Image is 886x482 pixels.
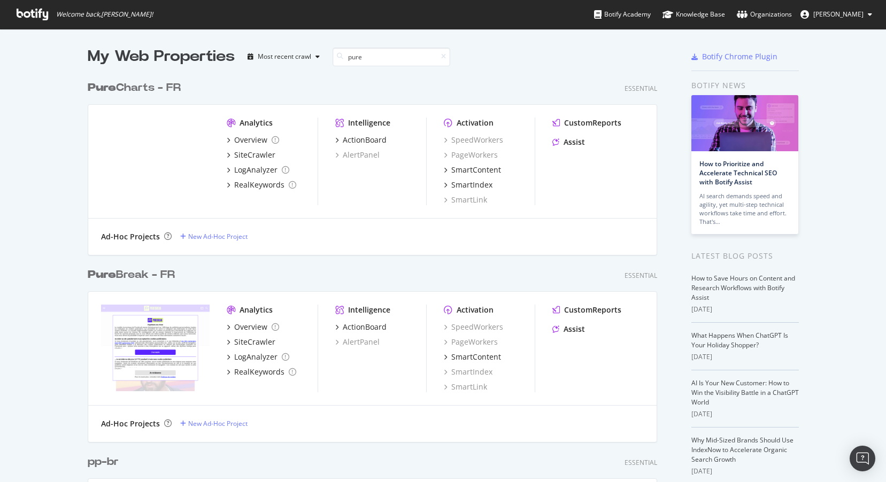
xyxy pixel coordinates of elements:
[101,305,210,391] img: purebreak.fr
[335,337,380,347] div: AlertPanel
[444,150,498,160] a: PageWorkers
[552,324,585,335] a: Assist
[101,418,160,429] div: Ad-Hoc Projects
[699,192,790,226] div: AI search demands speed and agility, yet multi-step technical workflows take time and effort. Tha...
[227,165,289,175] a: LogAnalyzer
[234,180,284,190] div: RealKeywords
[699,159,777,186] a: How to Prioritize and Accelerate Technical SEO with Botify Assist
[180,232,248,241] a: New Ad-Hoc Project
[101,231,160,242] div: Ad-Hoc Projects
[444,195,487,205] a: SmartLink
[234,337,275,347] div: SiteCrawler
[227,180,296,190] a: RealKeywords
[234,165,278,175] div: LogAnalyzer
[737,9,792,20] div: Organizations
[564,118,621,128] div: CustomReports
[451,180,492,190] div: SmartIndex
[88,454,123,470] a: pp-br
[444,337,498,347] a: PageWorkers
[101,118,210,204] img: www.chartsinfrance.net
[691,352,799,362] div: [DATE]
[691,378,799,407] a: AI Is Your New Customer: How to Win the Visibility Battle in a ChatGPT World
[451,165,501,175] div: SmartContent
[457,118,494,128] div: Activation
[240,305,273,315] div: Analytics
[180,419,248,428] a: New Ad-Hoc Project
[348,305,390,315] div: Intelligence
[88,267,179,283] a: PureBreak - FR
[691,305,799,314] div: [DATE]
[444,382,487,392] a: SmartLink
[227,150,275,160] a: SiteCrawler
[625,458,657,467] div: Essential
[227,135,279,145] a: Overview
[343,322,387,332] div: ActionBoard
[552,137,585,147] a: Assist
[444,367,492,377] a: SmartIndex
[258,53,311,60] div: Most recent crawl
[348,118,390,128] div: Intelligence
[691,436,793,464] a: Why Mid-Sized Brands Should Use IndexNow to Accelerate Organic Search Growth
[88,46,235,67] div: My Web Properties
[444,322,503,332] a: SpeedWorkers
[343,135,387,145] div: ActionBoard
[227,337,275,347] a: SiteCrawler
[691,250,799,262] div: Latest Blog Posts
[594,9,651,20] div: Botify Academy
[88,80,185,96] a: PureCharts - FR
[88,267,175,283] div: Break - FR
[88,82,116,93] b: Pure
[552,118,621,128] a: CustomReports
[444,165,501,175] a: SmartContent
[691,467,799,476] div: [DATE]
[444,180,492,190] a: SmartIndex
[564,324,585,335] div: Assist
[227,322,279,332] a: Overview
[240,118,273,128] div: Analytics
[813,10,864,19] span: Olivier Gourdin
[243,48,324,65] button: Most recent crawl
[335,150,380,160] a: AlertPanel
[234,135,267,145] div: Overview
[691,80,799,91] div: Botify news
[234,352,278,362] div: LogAnalyzer
[625,84,657,93] div: Essential
[335,322,387,332] a: ActionBoard
[691,331,788,349] a: What Happens When ChatGPT Is Your Holiday Shopper?
[691,51,777,62] a: Botify Chrome Plugin
[234,322,267,332] div: Overview
[691,274,795,302] a: How to Save Hours on Content and Research Workflows with Botify Assist
[564,137,585,147] div: Assist
[457,305,494,315] div: Activation
[188,419,248,428] div: New Ad-Hoc Project
[662,9,725,20] div: Knowledge Base
[188,232,248,241] div: New Ad-Hoc Project
[444,135,503,145] a: SpeedWorkers
[451,352,501,362] div: SmartContent
[691,409,799,419] div: [DATE]
[792,6,881,23] button: [PERSON_NAME]
[88,80,181,96] div: Charts - FR
[88,269,116,280] b: Pure
[691,95,798,151] img: How to Prioritize and Accelerate Technical SEO with Botify Assist
[850,446,875,471] div: Open Intercom Messenger
[88,454,119,470] div: pp-br
[56,10,153,19] span: Welcome back, [PERSON_NAME] !
[234,150,275,160] div: SiteCrawler
[625,271,657,280] div: Essential
[227,352,289,362] a: LogAnalyzer
[702,51,777,62] div: Botify Chrome Plugin
[564,305,621,315] div: CustomReports
[552,305,621,315] a: CustomReports
[234,367,284,377] div: RealKeywords
[335,135,387,145] a: ActionBoard
[444,352,501,362] a: SmartContent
